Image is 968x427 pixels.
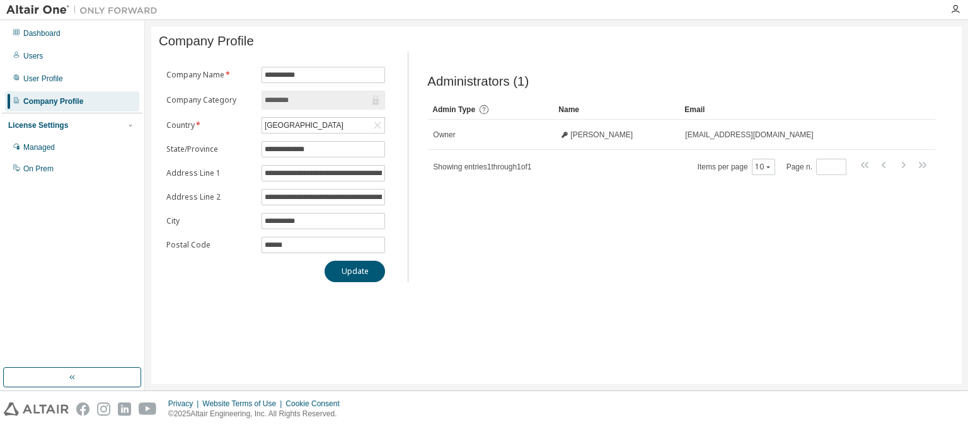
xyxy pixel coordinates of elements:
[166,192,254,202] label: Address Line 2
[23,74,63,84] div: User Profile
[166,120,254,130] label: Country
[427,74,529,89] span: Administrators (1)
[433,130,455,140] span: Owner
[97,402,110,416] img: instagram.svg
[285,399,347,409] div: Cookie Consent
[166,144,254,154] label: State/Province
[4,402,69,416] img: altair_logo.svg
[118,402,131,416] img: linkedin.svg
[139,402,157,416] img: youtube.svg
[168,409,347,419] p: © 2025 Altair Engineering, Inc. All Rights Reserved.
[684,100,900,120] div: Email
[166,168,254,178] label: Address Line 1
[8,120,68,130] div: License Settings
[168,399,202,409] div: Privacy
[433,162,531,171] span: Showing entries 1 through 1 of 1
[23,142,55,152] div: Managed
[262,118,384,133] div: [GEOGRAPHIC_DATA]
[23,164,54,174] div: On Prem
[325,261,385,282] button: Update
[432,105,475,114] span: Admin Type
[6,4,164,16] img: Altair One
[76,402,89,416] img: facebook.svg
[698,159,775,175] span: Items per page
[23,96,83,106] div: Company Profile
[786,159,846,175] span: Page n.
[23,51,43,61] div: Users
[263,118,345,132] div: [GEOGRAPHIC_DATA]
[755,162,772,172] button: 10
[685,130,813,140] span: [EMAIL_ADDRESS][DOMAIN_NAME]
[166,70,254,80] label: Company Name
[166,95,254,105] label: Company Category
[159,34,254,48] span: Company Profile
[202,399,285,409] div: Website Terms of Use
[570,130,633,140] span: [PERSON_NAME]
[23,28,60,38] div: Dashboard
[558,100,674,120] div: Name
[166,240,254,250] label: Postal Code
[166,216,254,226] label: City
